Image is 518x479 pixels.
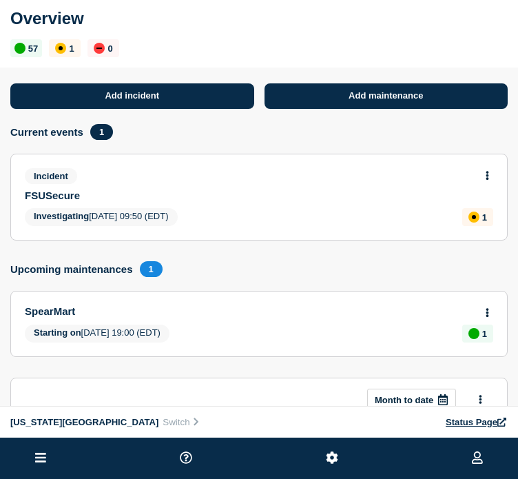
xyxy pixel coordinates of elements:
[94,43,105,54] div: down
[482,212,487,223] p: 1
[10,126,83,138] h4: Current events
[34,327,81,338] span: Starting on
[10,9,466,28] h1: Overview
[55,43,66,54] div: affected
[468,328,479,339] div: up
[10,263,133,275] h4: Upcoming maintenances
[25,208,178,226] span: [DATE] 09:50 (EDT)
[25,190,475,201] a: FSUSecure
[367,389,456,411] button: Month to date
[69,43,74,54] p: 1
[107,43,112,54] p: 0
[28,43,38,54] p: 57
[158,416,205,428] button: Switch
[140,261,163,277] span: 1
[375,395,433,405] p: Month to date
[14,43,25,54] div: up
[90,124,113,140] span: 1
[10,417,158,427] span: [US_STATE][GEOGRAPHIC_DATA]
[25,325,169,343] span: [DATE] 19:00 (EDT)
[10,83,254,109] a: Add incident
[468,212,479,223] div: affected
[34,211,89,221] span: Investigating
[265,83,508,109] a: Add maintenance
[446,417,508,427] a: Status Page
[482,329,487,339] p: 1
[25,168,77,184] span: Incident
[25,305,475,317] a: SpearMart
